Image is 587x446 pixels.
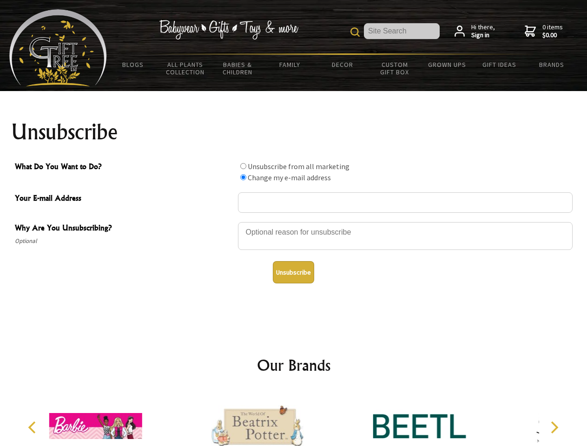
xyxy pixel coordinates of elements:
[273,261,314,283] button: Unsubscribe
[15,222,233,236] span: Why Are You Unsubscribing?
[542,23,563,39] span: 0 items
[159,55,212,82] a: All Plants Collection
[238,222,573,250] textarea: Why Are You Unsubscribing?
[240,174,246,180] input: What Do You Want to Do?
[316,55,369,74] a: Decor
[240,163,246,169] input: What Do You Want to Do?
[211,55,264,82] a: Babies & Children
[544,417,564,438] button: Next
[238,192,573,213] input: Your E-mail Address
[525,23,563,39] a: 0 items$0.00
[9,9,107,86] img: Babyware - Gifts - Toys and more...
[19,354,569,376] h2: Our Brands
[542,31,563,39] strong: $0.00
[248,162,350,171] label: Unsubscribe from all marketing
[526,55,578,74] a: Brands
[15,161,233,174] span: What Do You Want to Do?
[159,20,298,39] img: Babywear - Gifts - Toys & more
[15,192,233,206] span: Your E-mail Address
[15,236,233,247] span: Optional
[455,23,495,39] a: Hi there,Sign in
[107,55,159,74] a: BLOGS
[11,121,576,143] h1: Unsubscribe
[264,55,317,74] a: Family
[471,31,495,39] strong: Sign in
[473,55,526,74] a: Gift Ideas
[23,417,44,438] button: Previous
[471,23,495,39] span: Hi there,
[248,173,331,182] label: Change my e-mail address
[364,23,440,39] input: Site Search
[421,55,473,74] a: Grown Ups
[350,27,360,37] img: product search
[369,55,421,82] a: Custom Gift Box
